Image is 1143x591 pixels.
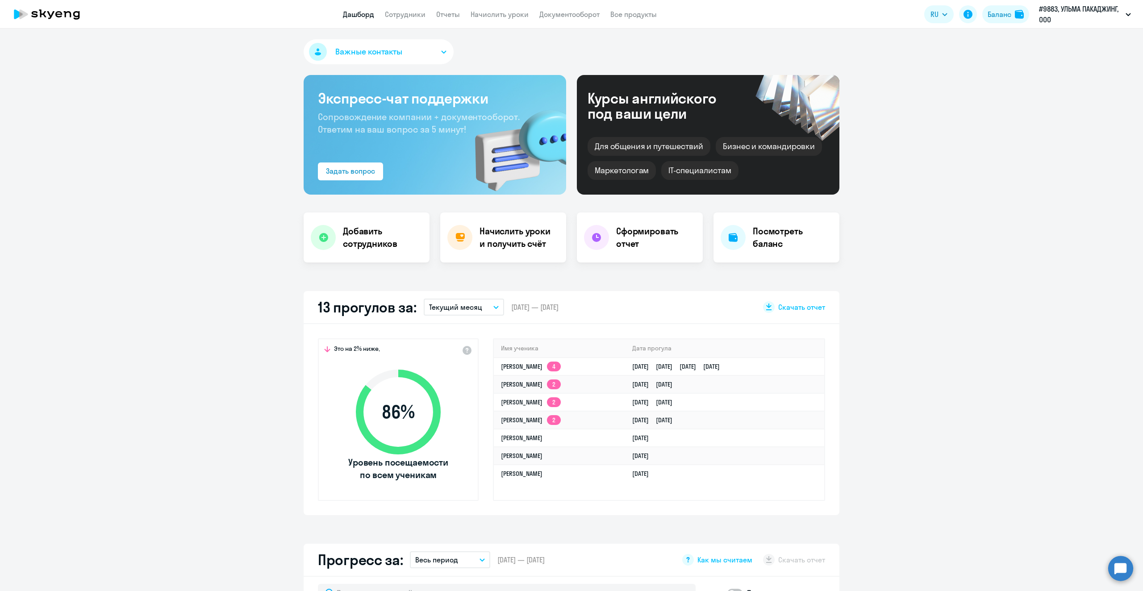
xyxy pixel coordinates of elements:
[661,161,738,180] div: IT-специалистам
[588,91,740,121] div: Курсы английского под ваши цели
[304,39,454,64] button: Важные контакты
[625,339,824,358] th: Дата прогула
[632,380,680,388] a: [DATE][DATE]
[501,434,542,442] a: [PERSON_NAME]
[415,554,458,565] p: Весь период
[424,299,504,316] button: Текущий месяц
[318,89,552,107] h3: Экспресс-чат поддержки
[334,345,380,355] span: Это на 2% ниже,
[436,10,460,19] a: Отчеты
[343,10,374,19] a: Дашборд
[632,398,680,406] a: [DATE][DATE]
[497,555,545,565] span: [DATE] — [DATE]
[547,397,561,407] app-skyeng-badge: 2
[471,10,529,19] a: Начислить уроки
[410,551,490,568] button: Весь период
[318,162,383,180] button: Задать вопрос
[616,225,696,250] h4: Сформировать отчет
[1015,10,1024,19] img: balance
[501,416,561,424] a: [PERSON_NAME]2
[539,10,600,19] a: Документооборот
[547,379,561,389] app-skyeng-badge: 2
[318,111,520,135] span: Сопровождение компании + документооборот. Ответим на ваш вопрос за 5 минут!
[778,302,825,312] span: Скачать отчет
[347,456,450,481] span: Уровень посещаемости по всем ученикам
[632,362,727,370] a: [DATE][DATE][DATE][DATE]
[716,137,822,156] div: Бизнес и командировки
[429,302,482,312] p: Текущий месяц
[930,9,939,20] span: RU
[480,225,557,250] h4: Начислить уроки и получить счёт
[511,302,559,312] span: [DATE] — [DATE]
[501,398,561,406] a: [PERSON_NAME]2
[988,9,1011,20] div: Баланс
[326,166,375,176] div: Задать вопрос
[547,415,561,425] app-skyeng-badge: 2
[318,298,417,316] h2: 13 прогулов за:
[462,94,566,195] img: bg-img
[318,551,403,569] h2: Прогресс за:
[547,362,561,371] app-skyeng-badge: 4
[588,161,656,180] div: Маркетологам
[385,10,425,19] a: Сотрудники
[494,339,625,358] th: Имя ученика
[1039,4,1122,25] p: #9883, УЛЬМА ПАКАДЖИНГ, ООО
[610,10,657,19] a: Все продукты
[347,401,450,423] span: 86 %
[924,5,954,23] button: RU
[343,225,422,250] h4: Добавить сотрудников
[753,225,832,250] h4: Посмотреть баланс
[632,434,656,442] a: [DATE]
[335,46,402,58] span: Важные контакты
[632,416,680,424] a: [DATE][DATE]
[501,452,542,460] a: [PERSON_NAME]
[697,555,752,565] span: Как мы считаем
[501,380,561,388] a: [PERSON_NAME]2
[501,362,561,370] a: [PERSON_NAME]4
[1035,4,1135,25] button: #9883, УЛЬМА ПАКАДЖИНГ, ООО
[982,5,1029,23] button: Балансbalance
[632,452,656,460] a: [DATE]
[588,137,710,156] div: Для общения и путешествий
[632,470,656,478] a: [DATE]
[501,470,542,478] a: [PERSON_NAME]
